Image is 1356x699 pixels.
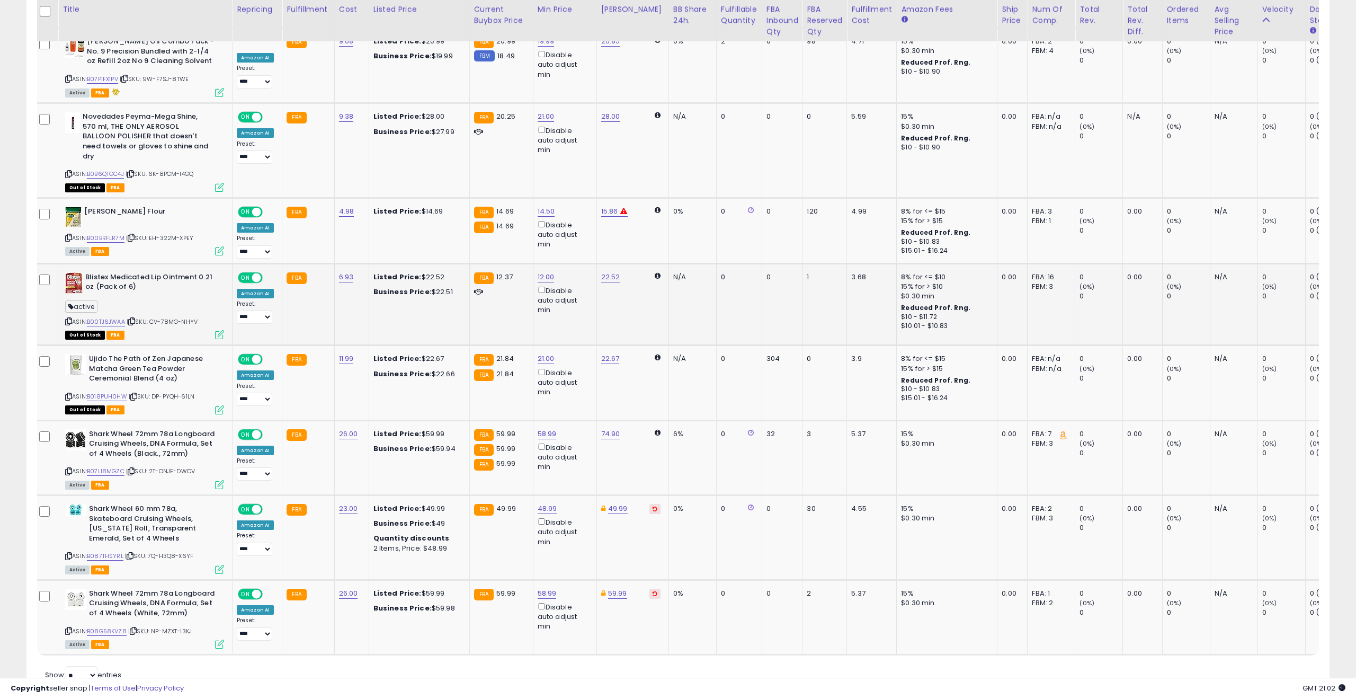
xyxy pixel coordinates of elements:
[287,4,329,15] div: Fulfillment
[287,207,306,218] small: FBA
[1167,282,1182,291] small: (0%)
[851,4,892,26] div: Fulfillment Cost
[237,223,274,233] div: Amazon AI
[538,219,588,250] div: Disable auto adjust min
[339,272,354,282] a: 6.93
[1262,47,1277,55] small: (0%)
[120,75,189,83] span: | SKU: 9W-F7SJ-8TWE
[1032,4,1070,26] div: Num of Comp.
[1262,112,1305,121] div: 0
[901,364,989,374] div: 15% for > $15
[601,272,620,282] a: 22.52
[1262,429,1305,439] div: 0
[237,128,274,138] div: Amazon AI
[1167,131,1210,141] div: 0
[538,367,588,397] div: Disable auto adjust min
[87,552,123,561] a: B087THSYRL
[89,354,218,386] b: Ujido The Path of Zen Japanese Matcha Green Tea Powder Ceremonial Blend (4 oz)
[474,4,529,26] div: Current Buybox Price
[339,4,364,15] div: Cost
[1310,26,1316,36] small: Days In Stock.
[1310,122,1325,131] small: (0%)
[766,429,795,439] div: 32
[901,385,989,394] div: $10 - $10.83
[1127,4,1157,37] div: Total Rev. Diff.
[1080,354,1122,364] div: 0
[65,183,105,192] span: All listings that are currently out of stock and unavailable for purchase on Amazon
[901,58,970,67] b: Reduced Prof. Rng.
[538,285,588,315] div: Disable auto adjust min
[901,143,989,152] div: $10 - $10.90
[1127,272,1154,282] div: 0.00
[1167,429,1210,439] div: 0
[1002,4,1023,26] div: Ship Price
[339,588,358,599] a: 26.00
[373,369,432,379] b: Business Price:
[496,206,514,216] span: 14.69
[373,112,461,121] div: $28.00
[373,429,422,439] b: Listed Price:
[1127,112,1154,121] div: N/A
[1032,364,1067,374] div: FBM: n/a
[1310,207,1353,216] div: 0 (0%)
[87,234,124,243] a: B00BRFLR7M
[1032,272,1067,282] div: FBA: 16
[261,430,278,439] span: OFF
[474,369,494,381] small: FBA
[339,353,354,364] a: 11.99
[1167,374,1210,383] div: 0
[65,429,86,450] img: 41H86E9zp2L._SL40_.jpg
[901,354,989,364] div: 8% for <= $15
[1310,429,1353,439] div: 0 (0%)
[65,589,86,610] img: 31RprhWXWML._SL40_.jpg
[126,234,193,242] span: | SKU: EH-322M-XPEY
[608,588,627,599] a: 59.99
[1310,272,1353,282] div: 0 (0%)
[1310,354,1353,364] div: 0 (0%)
[901,376,970,385] b: Reduced Prof. Rng.
[129,392,194,401] span: | SKU: DP-PYQH-61LN
[474,37,494,48] small: FBA
[538,588,557,599] a: 58.99
[538,4,592,15] div: Min Price
[496,353,514,364] span: 21.84
[901,112,989,121] div: 15%
[901,4,993,15] div: Amazon Fees
[1127,207,1154,216] div: 0.00
[1080,122,1094,131] small: (0%)
[237,53,274,63] div: Amazon AI
[1080,4,1118,26] div: Total Rev.
[261,113,278,122] span: OFF
[901,134,970,143] b: Reduced Prof. Rng.
[1215,4,1253,37] div: Avg Selling Price
[373,51,461,61] div: $19.99
[373,272,461,282] div: $22.52
[1262,272,1305,282] div: 0
[1080,226,1122,235] div: 0
[901,207,989,216] div: 8% for <= $15
[1310,282,1325,291] small: (0%)
[1080,217,1094,225] small: (0%)
[1310,131,1353,141] div: 0 (0%)
[851,112,888,121] div: 5.59
[538,206,555,217] a: 14.50
[239,355,252,364] span: ON
[91,683,136,693] a: Terms of Use
[766,207,795,216] div: 0
[807,207,838,216] div: 120
[65,429,224,488] div: ASIN:
[85,272,214,295] b: Blistex Medicated Lip Ointment 0.21 oz (Pack of 6)
[1167,354,1210,364] div: 0
[1167,4,1206,26] div: Ordered Items
[373,51,432,61] b: Business Price:
[601,429,620,439] a: 74.90
[1002,429,1019,439] div: 0.00
[496,111,515,121] span: 20.25
[1080,112,1122,121] div: 0
[601,111,620,122] a: 28.00
[373,206,422,216] b: Listed Price:
[1002,112,1019,121] div: 0.00
[239,207,252,216] span: ON
[538,503,557,514] a: 48.99
[91,247,109,256] span: FBA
